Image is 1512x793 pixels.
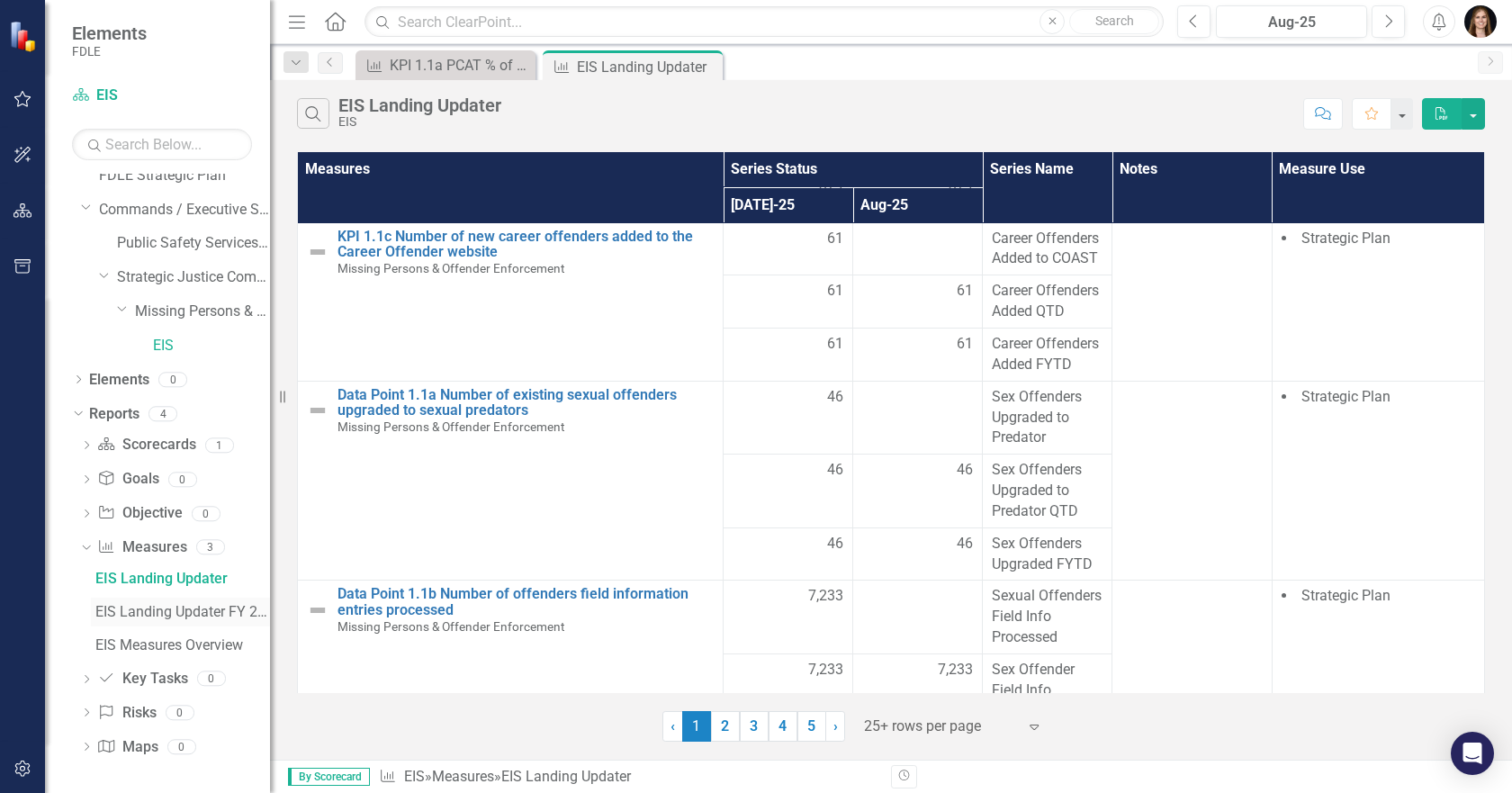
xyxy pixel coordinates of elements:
a: Public Safety Services Command [117,233,270,254]
span: 46 [957,534,973,554]
span: Elements [72,23,147,44]
span: 61 [957,334,973,355]
span: 7,233 [938,660,973,680]
span: › [833,717,838,734]
span: Strategic Plan [1301,230,1390,247]
a: EIS Landing Updater [91,564,270,593]
div: EIS Measures Overview [95,637,270,653]
a: KPI 1.1c Number of new career offenders added to the Career Offender website [337,229,714,260]
div: EIS Landing Updater [95,571,270,587]
a: Maps [97,737,157,758]
span: Sexual Offenders Field Info Processed [992,586,1102,648]
input: Search ClearPoint... [364,6,1164,38]
img: ClearPoint Strategy [8,19,42,53]
a: EIS Measures Overview [91,631,270,660]
td: Double-Click to Edit [724,381,853,455]
a: Commands / Executive Support Branch [99,200,270,221]
a: Strategic Justice Command [117,267,270,288]
span: ‹ [670,717,675,734]
td: Double-Click to Edit Right Click for Context Menu [298,381,724,581]
div: 0 [167,739,196,754]
span: Missing Persons & Offender Enforcement [337,261,564,275]
div: EIS [338,115,501,129]
button: Aug-25 [1216,5,1367,38]
span: 7,233 [808,660,843,680]
td: Double-Click to Edit [983,381,1112,455]
div: 1 [205,437,234,453]
button: Search [1069,9,1159,34]
td: Double-Click to Edit [853,381,983,455]
a: KPI 1.1a PCAT % of cases new/closed [360,54,531,77]
td: Double-Click to Edit [1272,222,1484,381]
span: 46 [827,460,843,481]
img: Heather Faulkner [1464,5,1497,38]
div: 0 [168,472,197,487]
div: 0 [197,671,226,687]
a: EIS [153,336,270,356]
div: 0 [158,372,187,387]
td: Double-Click to Edit [724,581,853,654]
div: 4 [148,406,177,421]
span: 46 [957,460,973,481]
a: Elements [89,370,149,391]
a: Measures [97,537,186,558]
span: Sex Offenders Upgraded FYTD [992,534,1102,575]
div: EIS Landing Updater [577,56,718,78]
a: 3 [740,711,769,742]
span: Career Offenders Added to COAST [992,229,1102,270]
td: Double-Click to Edit [1272,381,1484,581]
span: Sex Offenders Upgraded to Predator QTD [992,460,1102,522]
div: EIS Landing Updater [501,768,631,785]
span: Sex Offenders Upgraded to Predator [992,387,1102,449]
span: Missing Persons & Offender Enforcement [337,419,564,434]
div: Aug-25 [1222,12,1361,33]
span: 61 [827,281,843,302]
td: Double-Click to Edit [853,222,983,275]
span: Career Offenders Added QTD [992,281,1102,322]
a: Objective [97,503,182,524]
span: Career Offenders Added FYTD [992,334,1102,375]
td: Double-Click to Edit [1112,222,1272,381]
a: EIS Landing Updater FY 25/26 [91,598,270,626]
td: Double-Click to Edit [724,222,853,275]
span: 46 [827,387,843,408]
div: Open Intercom Messenger [1451,732,1494,775]
td: Double-Click to Edit Right Click for Context Menu [298,222,724,381]
a: Missing Persons & Offender Enforcement [135,302,270,322]
span: 61 [957,281,973,302]
span: Strategic Plan [1301,388,1390,405]
img: Not Defined [307,400,328,421]
small: FDLE [72,44,147,59]
td: Double-Click to Edit [983,222,1112,275]
div: KPI 1.1a PCAT % of cases new/closed [390,54,531,77]
span: Missing Persons & Offender Enforcement [337,619,564,634]
span: Strategic Plan [1301,587,1390,604]
span: Search [1095,14,1134,28]
a: 4 [769,711,797,742]
td: Double-Click to Edit [853,581,983,654]
a: Data Point 1.1b Number of offenders field information entries processed [337,586,714,617]
a: Reports [89,404,139,425]
a: 2 [711,711,740,742]
div: 0 [192,506,220,521]
td: Double-Click to Edit [1112,381,1272,581]
span: Sex Offender Field Info Processed FYTD [992,660,1102,722]
div: » » [379,767,877,788]
div: 3 [196,540,225,555]
a: FDLE Strategic Plan [99,166,270,186]
a: Data Point 1.1a Number of existing sexual offenders upgraded to sexual predators [337,387,714,419]
div: 0 [166,705,194,720]
input: Search Below... [72,129,252,160]
div: EIS Landing Updater FY 25/26 [95,604,270,620]
a: Key Tasks [97,669,187,689]
img: Not Defined [307,241,328,263]
span: 7,233 [808,586,843,607]
span: 1 [682,711,711,742]
a: Risks [97,703,156,724]
a: Scorecards [97,435,195,455]
span: By Scorecard [288,768,370,786]
a: Measures [432,768,494,785]
a: EIS [72,86,252,106]
img: Not Defined [307,599,328,621]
